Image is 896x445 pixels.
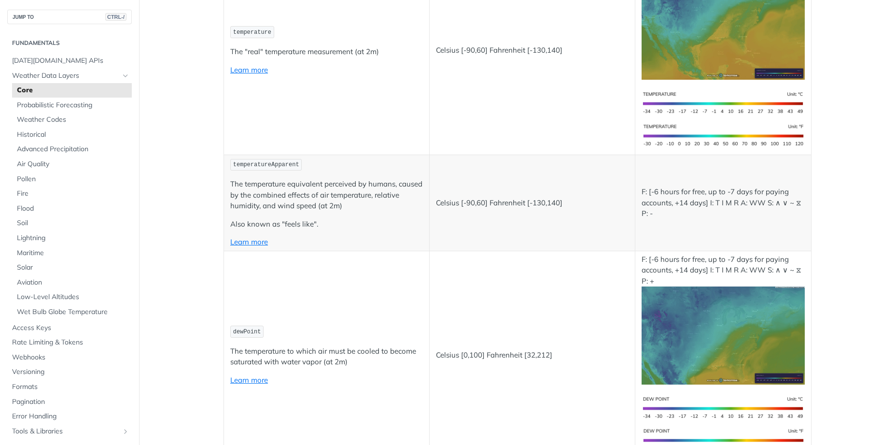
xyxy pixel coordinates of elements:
[12,142,132,157] a: Advanced Precipitation
[12,305,132,319] a: Wet Bulb Globe Temperature
[642,435,805,444] span: Expand image
[230,375,268,385] a: Learn more
[12,427,119,436] span: Tools & Libraries
[7,39,132,47] h2: Fundamentals
[17,263,129,273] span: Solar
[12,231,132,245] a: Lightning
[12,290,132,304] a: Low-Level Altitudes
[12,83,132,98] a: Core
[17,159,129,169] span: Air Quality
[7,424,132,439] a: Tools & LibrariesShow subpages for Tools & Libraries
[642,130,805,139] span: Expand image
[12,367,129,377] span: Versioning
[17,86,129,95] span: Core
[12,201,132,216] a: Flood
[7,54,132,68] a: [DATE][DOMAIN_NAME] APIs
[17,307,129,317] span: Wet Bulb Globe Temperature
[12,71,119,81] span: Weather Data Layers
[642,98,805,107] span: Expand image
[12,216,132,230] a: Soil
[7,409,132,424] a: Error Handling
[7,395,132,409] a: Pagination
[230,65,268,74] a: Learn more
[17,100,129,110] span: Probabilistic Forecasting
[233,161,299,168] span: temperatureApparent
[436,350,629,361] p: Celsius [0,100] Fahrenheit [32,212]
[12,113,132,127] a: Weather Codes
[17,130,129,140] span: Historical
[7,335,132,350] a: Rate Limiting & Tokens
[17,174,129,184] span: Pollen
[230,346,423,368] p: The temperature to which air must be cooled to become saturated with water vapor (at 2m)
[12,157,132,172] a: Air Quality
[12,172,132,187] a: Pollen
[7,321,132,335] a: Access Keys
[17,115,129,125] span: Weather Codes
[642,402,805,412] span: Expand image
[230,46,423,57] p: The "real" temperature measurement (at 2m)
[17,204,129,214] span: Flood
[12,128,132,142] a: Historical
[17,233,129,243] span: Lightning
[7,10,132,24] button: JUMP TOCTRL-/
[17,248,129,258] span: Maritime
[12,382,129,392] span: Formats
[7,365,132,379] a: Versioning
[17,144,129,154] span: Advanced Precipitation
[436,198,629,209] p: Celsius [-90,60] Fahrenheit [-130,140]
[17,292,129,302] span: Low-Level Altitudes
[642,254,805,385] p: F: [-6 hours for free, up to -7 days for paying accounts, +14 days] I: T I M R A: WW S: ∧ ∨ ~ ⧖ P: +
[230,237,268,246] a: Learn more
[12,98,132,113] a: Probabilistic Forecasting
[12,338,129,347] span: Rate Limiting & Tokens
[12,187,132,201] a: Fire
[233,29,271,36] span: temperature
[436,45,629,56] p: Celsius [-90,60] Fahrenheit [-130,140]
[105,13,126,21] span: CTRL-/
[7,350,132,365] a: Webhooks
[233,329,261,335] span: dewPoint
[12,323,129,333] span: Access Keys
[12,397,129,407] span: Pagination
[7,380,132,394] a: Formats
[122,72,129,80] button: Hide subpages for Weather Data Layers
[17,278,129,287] span: Aviation
[230,219,423,230] p: Also known as "feels like".
[12,275,132,290] a: Aviation
[12,56,129,66] span: [DATE][DOMAIN_NAME] APIs
[642,187,805,219] p: F: [-6 hours for free, up to -7 days for paying accounts, +14 days] I: T I M R A: WW S: ∧ ∨ ~ ⧖ P: -
[642,330,805,340] span: Expand image
[230,179,423,212] p: The temperature equivalent perceived by humans, caused by the combined effects of air temperature...
[12,260,132,275] a: Solar
[642,26,805,35] span: Expand image
[17,189,129,199] span: Fire
[12,246,132,260] a: Maritime
[122,428,129,435] button: Show subpages for Tools & Libraries
[17,218,129,228] span: Soil
[7,69,132,83] a: Weather Data LayersHide subpages for Weather Data Layers
[12,412,129,421] span: Error Handling
[12,353,129,362] span: Webhooks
